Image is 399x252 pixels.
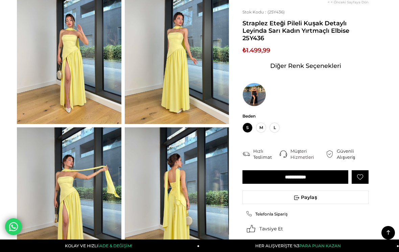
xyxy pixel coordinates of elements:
[255,211,287,217] span: Telefonla Sipariş
[290,148,326,160] div: Müşteri Hizmetleri
[242,9,267,15] span: Stok Kodu
[98,243,132,248] span: İADE & DEĞİŞİM!
[270,60,341,71] span: Diğer Renk Seçenekleri
[243,191,368,204] span: Paylaş
[242,83,266,106] img: Straplez Eteği Pileli Kuşak Detaylı Leyinda Siyah Kadın Yırtmaçlı Elbise 25Y436
[242,45,270,55] span: ₺1.499,99
[242,123,253,133] span: S
[259,226,283,232] span: Tavsiye Et
[242,20,369,42] span: Straplez Eteği Pileli Kuşak Detaylı Leyinda Sarı Kadın Yırtmaçlı Elbise 25Y436
[337,148,369,160] div: Güvenli Alışveriş
[280,150,287,158] img: call-center.png
[256,123,266,133] span: M
[352,170,369,184] a: Favorilere Ekle
[299,243,341,248] span: PARA PUAN KAZAN
[246,211,365,217] a: Telefonla Sipariş
[242,9,285,15] span: (25Y436)
[253,148,279,160] div: Hızlı Teslimat
[242,113,369,119] span: Beden
[269,123,280,133] span: L
[242,150,250,158] img: shipping.png
[326,150,333,158] img: security.png
[199,240,399,252] a: HER ALIŞVERİŞTE %3PARA PUAN KAZAN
